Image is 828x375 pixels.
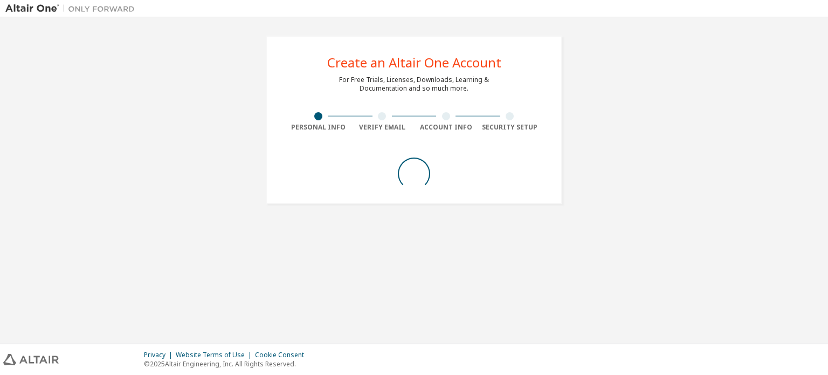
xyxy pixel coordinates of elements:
[3,354,59,365] img: altair_logo.svg
[286,123,350,132] div: Personal Info
[478,123,542,132] div: Security Setup
[144,359,310,369] p: © 2025 Altair Engineering, Inc. All Rights Reserved.
[339,76,489,93] div: For Free Trials, Licenses, Downloads, Learning & Documentation and so much more.
[176,351,255,359] div: Website Terms of Use
[5,3,140,14] img: Altair One
[350,123,415,132] div: Verify Email
[144,351,176,359] div: Privacy
[327,56,501,69] div: Create an Altair One Account
[414,123,478,132] div: Account Info
[255,351,310,359] div: Cookie Consent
